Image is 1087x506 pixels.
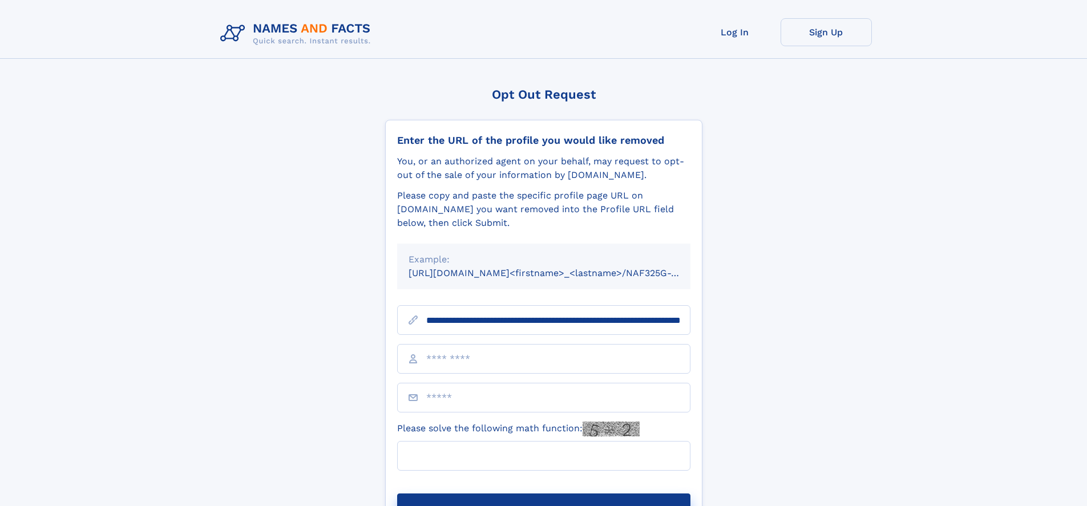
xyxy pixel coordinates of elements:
[689,18,781,46] a: Log In
[385,87,702,102] div: Opt Out Request
[397,189,690,230] div: Please copy and paste the specific profile page URL on [DOMAIN_NAME] you want removed into the Pr...
[397,155,690,182] div: You, or an authorized agent on your behalf, may request to opt-out of the sale of your informatio...
[781,18,872,46] a: Sign Up
[216,18,380,49] img: Logo Names and Facts
[409,268,712,278] small: [URL][DOMAIN_NAME]<firstname>_<lastname>/NAF325G-xxxxxxxx
[409,253,679,266] div: Example:
[397,422,640,436] label: Please solve the following math function:
[397,134,690,147] div: Enter the URL of the profile you would like removed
